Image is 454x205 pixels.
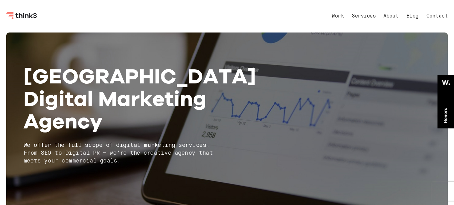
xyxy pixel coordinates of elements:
[23,157,222,165] div: meets your commercial goals.
[383,14,399,19] a: About
[23,142,222,149] div: We offer the full scope of digital marketing services.
[23,149,222,157] div: From SEO to Digital PR – we’re the creative agency that
[332,14,344,19] a: Work
[23,87,222,110] div: Digital Marketing
[406,14,419,19] a: Blog
[6,14,38,20] a: Think3 Logo
[23,65,222,87] div: [GEOGRAPHIC_DATA]
[426,14,448,19] a: Contact
[23,110,222,132] div: Agency
[352,14,375,19] a: Services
